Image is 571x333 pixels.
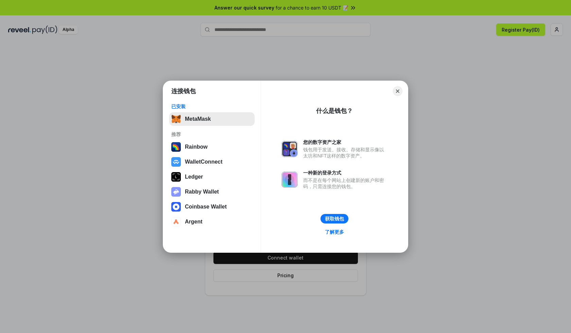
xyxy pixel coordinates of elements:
[185,174,203,180] div: Ledger
[169,185,255,199] button: Rabby Wallet
[171,157,181,167] img: svg+xml,%3Csvg%20width%3D%2228%22%20height%3D%2228%22%20viewBox%3D%220%200%2028%2028%22%20fill%3D...
[171,87,196,95] h1: 连接钱包
[281,171,298,188] img: svg+xml,%3Csvg%20xmlns%3D%22http%3A%2F%2Fwww.w3.org%2F2000%2Fsvg%22%20fill%3D%22none%22%20viewBox...
[171,172,181,182] img: svg+xml,%3Csvg%20xmlns%3D%22http%3A%2F%2Fwww.w3.org%2F2000%2Fsvg%22%20width%3D%2228%22%20height%3...
[171,187,181,197] img: svg+xml,%3Csvg%20xmlns%3D%22http%3A%2F%2Fwww.w3.org%2F2000%2Fsvg%22%20fill%3D%22none%22%20viewBox...
[185,204,227,210] div: Coinbase Wallet
[316,107,353,115] div: 什么是钱包？
[169,112,255,126] button: MetaMask
[171,114,181,124] img: svg+xml,%3Csvg%20fill%3D%22none%22%20height%3D%2233%22%20viewBox%3D%220%200%2035%2033%22%20width%...
[185,116,211,122] div: MetaMask
[303,177,387,189] div: 而不是在每个网站上创建新的账户和密码，只需连接您的钱包。
[169,170,255,184] button: Ledger
[325,229,344,235] div: 了解更多
[303,139,387,145] div: 您的数字资产之家
[321,214,348,223] button: 获取钱包
[281,141,298,157] img: svg+xml,%3Csvg%20xmlns%3D%22http%3A%2F%2Fwww.w3.org%2F2000%2Fsvg%22%20fill%3D%22none%22%20viewBox...
[171,217,181,227] img: svg+xml,%3Csvg%20width%3D%2228%22%20height%3D%2228%22%20viewBox%3D%220%200%2028%2028%22%20fill%3D...
[169,140,255,154] button: Rainbow
[321,228,348,236] a: 了解更多
[393,86,402,96] button: Close
[325,216,344,222] div: 获取钱包
[185,144,208,150] div: Rainbow
[169,215,255,229] button: Argent
[171,142,181,152] img: svg+xml,%3Csvg%20width%3D%22120%22%20height%3D%22120%22%20viewBox%3D%220%200%20120%20120%22%20fil...
[169,200,255,214] button: Coinbase Wallet
[185,219,203,225] div: Argent
[303,147,387,159] div: 钱包用于发送、接收、存储和显示像以太坊和NFT这样的数字资产。
[171,103,253,110] div: 已安装
[171,131,253,137] div: 推荐
[169,155,255,169] button: WalletConnect
[303,170,387,176] div: 一种新的登录方式
[185,159,223,165] div: WalletConnect
[171,202,181,212] img: svg+xml,%3Csvg%20width%3D%2228%22%20height%3D%2228%22%20viewBox%3D%220%200%2028%2028%22%20fill%3D...
[185,189,219,195] div: Rabby Wallet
